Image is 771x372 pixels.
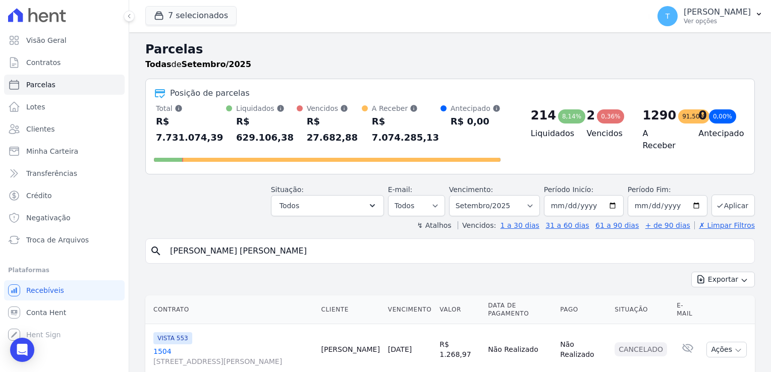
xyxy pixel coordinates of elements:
span: Clientes [26,124,54,134]
p: de [145,58,251,71]
span: VISTA 553 [153,332,192,344]
button: Ações [706,342,747,357]
strong: Setembro/2025 [182,59,251,69]
p: [PERSON_NAME] [684,7,751,17]
h2: Parcelas [145,40,755,58]
h4: Liquidados [531,128,571,140]
span: T [666,13,670,20]
h4: Vencidos [587,128,627,140]
div: 0 [698,107,707,123]
th: Valor [435,295,484,324]
span: Recebíveis [26,285,64,295]
div: Antecipado [451,103,501,113]
span: Troca de Arquivos [26,235,89,245]
span: [STREET_ADDRESS][PERSON_NAME] [153,356,313,366]
div: Posição de parcelas [170,87,250,99]
a: Troca de Arquivos [4,230,125,250]
span: Minha Carteira [26,146,78,156]
span: Crédito [26,191,52,201]
button: T [PERSON_NAME] Ver opções [649,2,771,30]
a: Recebíveis [4,280,125,300]
th: Data de Pagamento [484,295,556,324]
a: Visão Geral [4,30,125,50]
a: 61 a 90 dias [595,221,639,229]
button: Todos [271,195,384,216]
span: Visão Geral [26,35,67,45]
div: R$ 27.682,88 [307,113,362,146]
div: Total [156,103,226,113]
div: A Receber [372,103,440,113]
th: E-mail [673,295,702,324]
th: Situação [611,295,673,324]
a: Clientes [4,119,125,139]
div: R$ 7.074.285,13 [372,113,440,146]
div: Plataformas [8,264,121,276]
span: Transferências [26,168,77,178]
div: Liquidados [236,103,297,113]
a: Parcelas [4,75,125,95]
input: Buscar por nome do lote ou do cliente [164,241,750,261]
a: Transferências [4,163,125,183]
div: 214 [531,107,556,123]
div: R$ 7.731.074,39 [156,113,226,146]
a: 1504[STREET_ADDRESS][PERSON_NAME] [153,346,313,366]
div: 1290 [642,107,676,123]
label: Período Fim: [628,184,707,195]
p: Ver opções [684,17,751,25]
span: Lotes [26,102,45,112]
span: Conta Hent [26,307,66,318]
a: 1 a 30 dias [501,221,539,229]
th: Pago [556,295,611,324]
th: Vencimento [384,295,435,324]
div: R$ 0,00 [451,113,501,130]
span: Parcelas [26,80,56,90]
div: 2 [587,107,595,123]
a: ✗ Limpar Filtros [694,221,755,229]
button: Aplicar [711,195,755,216]
label: Situação: [271,185,304,194]
span: Todos [280,200,299,212]
div: 8,14% [558,109,585,123]
a: [DATE] [388,345,412,353]
button: 7 selecionados [145,6,237,25]
div: Open Intercom Messenger [10,338,34,362]
button: Exportar [691,272,755,287]
div: 0,36% [597,109,624,123]
h4: Antecipado [698,128,738,140]
div: 0,00% [709,109,736,123]
span: Contratos [26,57,61,68]
a: Contratos [4,52,125,73]
a: 31 a 60 dias [545,221,589,229]
th: Contrato [145,295,317,324]
a: Crédito [4,185,125,206]
a: Conta Hent [4,302,125,323]
span: Negativação [26,213,71,223]
div: Cancelado [615,342,667,356]
label: E-mail: [388,185,413,194]
div: R$ 629.106,38 [236,113,297,146]
a: Minha Carteira [4,141,125,161]
h4: A Receber [642,128,682,152]
th: Cliente [317,295,384,324]
a: + de 90 dias [645,221,690,229]
a: Lotes [4,97,125,117]
a: Negativação [4,208,125,228]
div: Vencidos [307,103,362,113]
label: Vencidos: [458,221,496,229]
div: 91,50% [678,109,709,123]
strong: Todas [145,59,172,69]
label: Período Inicío: [544,185,593,194]
label: Vencimento: [449,185,493,194]
label: ↯ Atalhos [417,221,451,229]
i: search [150,245,162,257]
